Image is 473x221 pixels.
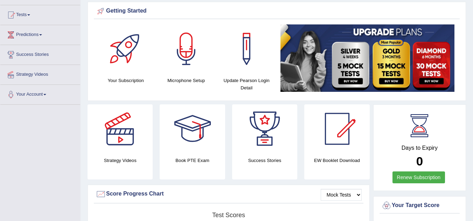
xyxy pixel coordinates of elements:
[88,157,153,164] h4: Strategy Videos
[392,171,445,183] a: Renew Subscription
[99,77,153,84] h4: Your Subscription
[0,65,80,82] a: Strategy Videos
[160,77,213,84] h4: Microphone Setup
[381,145,458,151] h4: Days to Expiry
[280,24,455,92] img: small5.jpg
[0,25,80,43] a: Predictions
[96,6,458,16] div: Getting Started
[0,45,80,62] a: Success Stories
[0,5,80,23] a: Tests
[0,85,80,102] a: Your Account
[304,157,369,164] h4: EW Booklet Download
[220,77,273,91] h4: Update Pearson Login Detail
[416,154,423,168] b: 0
[160,157,225,164] h4: Book PTE Exam
[212,212,245,219] tspan: Test scores
[381,200,458,211] div: Your Target Score
[232,157,297,164] h4: Success Stories
[96,189,362,199] div: Score Progress Chart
